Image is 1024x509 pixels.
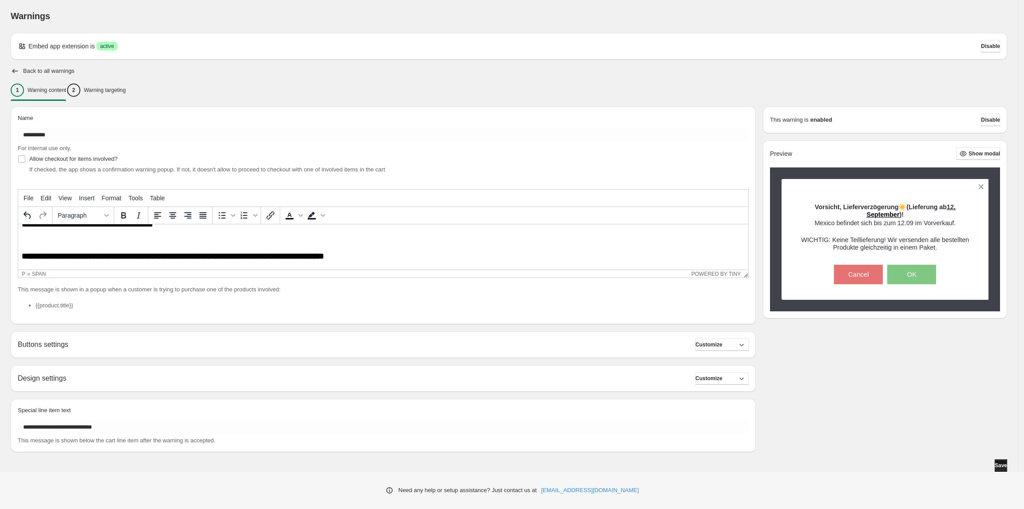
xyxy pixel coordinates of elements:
[815,203,954,211] span: Vorsicht, Lieferverzögerung☀️(Lieferung ab
[102,195,121,202] span: Format
[947,203,954,211] span: 12
[18,224,748,270] iframe: Rich Text Area
[981,40,1000,52] button: Disable
[214,208,237,223] div: Bullet list
[165,208,180,223] button: Align center
[995,459,1007,472] button: Save
[29,155,118,162] span: Allow checkout for items involved?
[29,166,385,173] span: If checked, the app shows a confirmation warning popup. If not, it doesn't allow to proceed to ch...
[22,271,25,277] div: p
[814,219,956,227] span: Mexico befindet sich bis zum 12.09 im Vorverkauf.
[28,87,66,94] p: Warning content
[695,338,749,351] button: Customize
[23,68,75,75] h2: Back to all warnings
[18,407,71,414] span: Special line item text
[41,195,52,202] span: Edit
[770,150,792,158] h2: Preview
[35,208,50,223] button: Redo
[150,195,165,202] span: Table
[58,212,101,219] span: Paragraph
[18,145,71,151] span: For internal use only.
[18,340,68,349] h2: Buttons settings
[968,150,1000,157] span: Show modal
[834,265,883,284] button: Cancel
[67,81,126,99] button: 2Warning targeting
[770,115,809,124] p: This warning is
[32,271,46,277] div: span
[237,208,259,223] div: Numbered list
[150,208,165,223] button: Align left
[11,81,66,99] button: 1Warning content
[887,265,936,284] button: OK
[59,195,72,202] span: View
[11,11,50,21] span: Warnings
[131,208,146,223] button: Italic
[695,372,749,385] button: Customize
[263,208,278,223] button: Insert/edit link
[797,236,973,251] h3: WICHTIG: Keine Teillieferung! Wir versenden alle bestellten Produkte gleichzeitig in einem Paket.
[128,195,143,202] span: Tools
[11,84,24,97] div: 1
[995,462,1007,469] span: Save
[815,203,956,218] strong: )!
[28,42,95,51] p: Embed app extension is
[810,115,832,124] strong: enabled
[36,301,749,310] li: {{product.title}}
[691,271,741,277] a: Powered by Tiny
[180,208,195,223] button: Align right
[54,208,112,223] button: Formats
[981,43,1000,50] span: Disable
[116,208,131,223] button: Bold
[18,285,749,294] p: This message is shown in a popup when a customer is trying to purchase one of the products involved:
[100,43,114,50] span: active
[27,271,30,277] div: »
[282,208,304,223] div: Text color
[24,195,34,202] span: File
[84,87,126,94] p: Warning targeting
[18,374,66,382] h2: Design settings
[741,270,748,278] div: Resize
[867,203,956,218] span: . September
[18,115,33,121] span: Name
[695,341,722,348] span: Customize
[195,208,210,223] button: Justify
[981,114,1000,126] button: Disable
[20,208,35,223] button: Undo
[956,147,1000,160] button: Show modal
[79,195,95,202] span: Insert
[304,208,326,223] div: Background color
[695,375,722,382] span: Customize
[981,116,1000,123] span: Disable
[67,84,80,97] div: 2
[541,486,639,495] a: [EMAIL_ADDRESS][DOMAIN_NAME]
[18,437,215,444] span: This message is shown below the cart line item after the warning is accepted.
